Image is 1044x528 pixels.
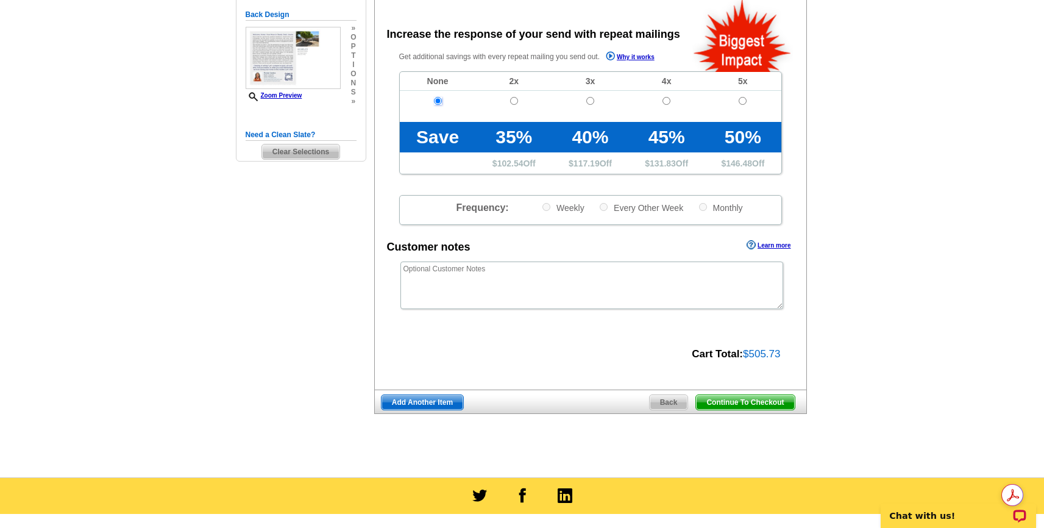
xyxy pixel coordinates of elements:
span: Continue To Checkout [696,395,794,410]
td: 4x [628,72,705,91]
iframe: LiveChat chat widget [873,490,1044,528]
img: small-thumb.jpg [246,27,341,90]
span: o [350,33,356,42]
span: Clear Selections [262,144,339,159]
span: 146.48 [726,159,752,168]
span: 102.54 [497,159,524,168]
input: Every Other Week [600,203,608,211]
td: None [400,72,476,91]
label: Every Other Week [598,202,683,213]
input: Monthly [699,203,707,211]
span: t [350,51,356,60]
td: $ Off [628,152,705,174]
span: Frequency: [456,202,508,213]
span: i [350,60,356,70]
span: Add Another Item [382,395,463,410]
span: 131.83 [650,159,676,168]
span: o [350,70,356,79]
span: » [350,97,356,106]
td: 2x [476,72,552,91]
label: Weekly [541,202,584,213]
strong: Cart Total: [692,348,743,360]
span: p [350,42,356,51]
td: $ Off [705,152,781,174]
div: Customer notes [387,239,471,255]
a: Add Another Item [381,394,464,410]
td: 5x [705,72,781,91]
a: Zoom Preview [246,92,302,99]
span: $505.73 [743,348,780,360]
h5: Need a Clean Slate? [246,129,357,141]
input: Weekly [542,203,550,211]
span: 117.19 [573,159,600,168]
td: $ Off [476,152,552,174]
label: Monthly [698,202,743,213]
span: » [350,24,356,33]
a: Why it works [606,51,655,64]
td: $ Off [552,152,628,174]
a: Learn more [747,240,790,250]
span: Back [650,395,688,410]
td: Save [400,122,476,152]
span: n [350,79,356,88]
td: 35% [476,122,552,152]
td: 50% [705,122,781,152]
span: s [350,88,356,97]
td: 3x [552,72,628,91]
p: Get additional savings with every repeat mailing you send out. [399,50,681,64]
td: 40% [552,122,628,152]
a: Back [649,394,689,410]
td: 45% [628,122,705,152]
h5: Back Design [246,9,357,21]
div: Increase the response of your send with repeat mailings [387,26,680,43]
